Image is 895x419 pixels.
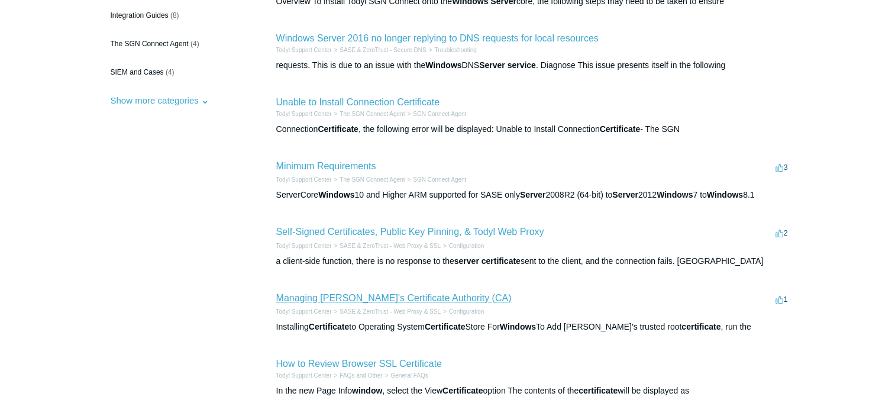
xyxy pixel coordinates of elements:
li: SASE & ZeroTrust - Web Proxy & SSL [331,241,440,250]
a: Configuration [449,308,484,315]
a: General FAQs [390,372,428,379]
div: ServerCore 10 and Higher ARM supported for SASE only 2008R2 (64-bit) to 2012 7 to 8.1 [276,189,791,201]
a: Windows Server 2016 no longer replying to DNS requests for local resources [276,33,599,43]
em: window [352,386,382,395]
div: requests. This is due to an issue with the DNS . Diagnose This issue presents itself in the follo... [276,59,791,72]
em: server [454,256,479,266]
em: Certificate [442,386,483,395]
li: SGN Connect Agent [405,109,466,118]
em: certificate [579,386,618,395]
button: Show more categories [105,89,215,111]
li: Configuration [441,241,484,250]
span: (4) [166,68,175,76]
a: The SGN Connect Agent [340,111,405,117]
a: SGN Connect Agent [413,176,466,183]
li: Troubleshooting [427,46,477,54]
a: Minimum Requirements [276,161,376,171]
em: certificate [681,322,720,331]
em: Windows [657,190,693,199]
a: SASE & ZeroTrust - Web Proxy & SSL [340,308,441,315]
li: Todyl Support Center [276,241,332,250]
a: Todyl Support Center [276,111,332,117]
em: Windows [500,322,536,331]
em: Windows [318,190,354,199]
em: service [508,60,536,70]
em: Certificate [318,124,358,134]
a: Self-Signed Certificates, Public Key Pinning, & Todyl Web Proxy [276,227,544,237]
a: Todyl Support Center [276,176,332,183]
em: Server [479,60,505,70]
div: Connection , the following error will be displayed: Unable to Install Connection - The SGN [276,123,791,136]
a: FAQs and Other [340,372,382,379]
em: Windows [707,190,743,199]
div: Installing to Operating System Store For To Add [PERSON_NAME]'s trusted root , run the [276,321,791,333]
a: SASE & ZeroTrust - Web Proxy & SSL [340,243,441,249]
div: In the new Page Info , select the View option The contents of the will be displayed as [276,385,791,397]
li: FAQs and Other [331,371,382,380]
em: Server [612,190,638,199]
em: Certificate [425,322,465,331]
em: Certificate [309,322,349,331]
a: Todyl Support Center [276,372,332,379]
a: Todyl Support Center [276,243,332,249]
li: Todyl Support Center [276,46,332,54]
a: SIEM and Cases (4) [105,61,242,83]
em: Windows [425,60,461,70]
li: Todyl Support Center [276,371,332,380]
li: SASE & ZeroTrust - Web Proxy & SSL [331,307,440,316]
a: The SGN Connect Agent (4) [105,33,242,55]
span: 2 [776,228,787,237]
em: certificate [482,256,521,266]
span: (8) [170,11,179,20]
li: Todyl Support Center [276,109,332,118]
span: The SGN Connect Agent [111,40,189,48]
a: SGN Connect Agent [413,111,466,117]
em: Server [520,190,546,199]
a: Managing [PERSON_NAME]'s Certificate Authority (CA) [276,293,512,303]
a: SASE & ZeroTrust - Secure DNS [340,47,426,53]
div: a client-side function, there is no response to the sent to the client, and the connection fails.... [276,255,791,267]
li: General FAQs [383,371,428,380]
li: SASE & ZeroTrust - Secure DNS [331,46,426,54]
li: Todyl Support Center [276,175,332,184]
em: Certificate [600,124,640,134]
a: How to Review Browser SSL Certificate [276,359,442,369]
span: 3 [776,163,787,172]
span: SIEM and Cases [111,68,164,76]
li: Configuration [441,307,484,316]
a: The SGN Connect Agent [340,176,405,183]
li: Todyl Support Center [276,307,332,316]
li: SGN Connect Agent [405,175,466,184]
span: 1 [776,295,787,304]
li: The SGN Connect Agent [331,109,405,118]
a: Unable to Install Connection Certificate [276,97,440,107]
a: Todyl Support Center [276,308,332,315]
span: Integration Guides [111,11,169,20]
a: Troubleshooting [434,47,476,53]
span: (4) [190,40,199,48]
a: Integration Guides (8) [105,4,242,27]
a: Configuration [449,243,484,249]
a: Todyl Support Center [276,47,332,53]
li: The SGN Connect Agent [331,175,405,184]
